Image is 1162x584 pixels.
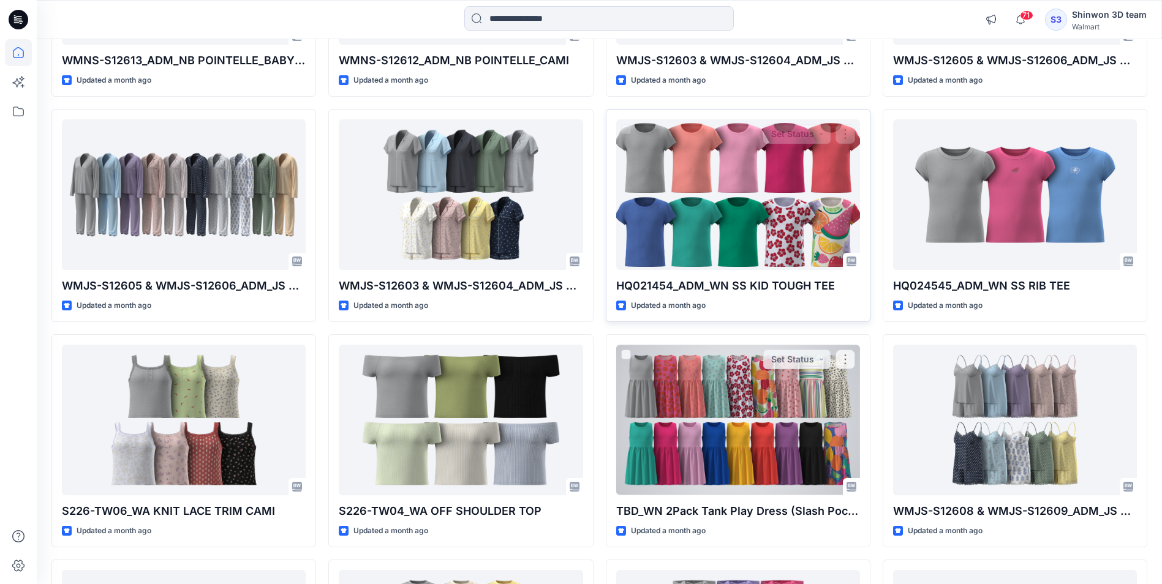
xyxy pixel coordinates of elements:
p: Updated a month ago [631,299,706,312]
p: HQ021454_ADM_WN SS KID TOUGH TEE [616,277,860,294]
p: WMNS-S12612_ADM_NB POINTELLE_CAMI [339,52,583,69]
p: Updated a month ago [908,74,983,87]
p: S226-TW04_WA OFF SHOULDER TOP [339,503,583,520]
p: Updated a month ago [631,74,706,87]
p: Updated a month ago [631,525,706,537]
div: Shinwon 3D team [1072,7,1147,22]
div: S3 [1045,9,1067,31]
p: Updated a month ago [908,299,983,312]
a: HQ024545_ADM_WN SS RIB TEE [893,119,1137,269]
p: Updated a month ago [77,299,151,312]
a: S226-TW04_WA OFF SHOULDER TOP [339,345,583,495]
p: WMJS-S12605 & WMJS-S12606_ADM_JS MODAL SPAN LS NOTCH TOP & PANT SET [62,277,306,294]
p: WMNS-S12613_ADM_NB POINTELLE_BABY TEE [62,52,306,69]
p: Updated a month ago [77,525,151,537]
p: WMJS-S12603 & WMJS-S12604_ADM_JS MODAL SPAN SS NOTCH TOP & SHORT SET [616,52,860,69]
p: Updated a month ago [77,74,151,87]
p: S226-TW06_WA KNIT LACE TRIM CAMI [62,503,306,520]
a: HQ021454_ADM_WN SS KID TOUGH TEE [616,119,860,269]
a: WMJS-S12605 & WMJS-S12606_ADM_JS MODAL SPAN LS NOTCH TOP & PANT SET [62,119,306,269]
a: TBD_WN 2Pack Tank Play Dress (Slash Pocket) [616,345,860,495]
p: Updated a month ago [353,299,428,312]
p: HQ024545_ADM_WN SS RIB TEE [893,277,1137,294]
p: WMJS-S12605 & WMJS-S12606_ADM_JS MODAL SPAN LS NOTCH TOP & PANT SET [893,52,1137,69]
div: Walmart [1072,22,1147,31]
p: WMJS-S12603 & WMJS-S12604_ADM_JS 2x2 Rib SS NOTCH TOP SHORT SET (PJ SET) [339,277,583,294]
p: Updated a month ago [353,525,428,537]
a: WMJS-S12603 & WMJS-S12604_ADM_JS 2x2 Rib SS NOTCH TOP SHORT SET (PJ SET) [339,119,583,269]
p: Updated a month ago [908,525,983,537]
p: WMJS-S12608 & WMJS-S12609_ADM_JS MODAL SPAN CAMI TAP SHORTS SET [893,503,1137,520]
p: Updated a month ago [353,74,428,87]
a: S226-TW06_WA KNIT LACE TRIM CAMI [62,345,306,495]
p: TBD_WN 2Pack Tank Play Dress (Slash Pocket) [616,503,860,520]
span: 71 [1020,10,1033,20]
a: WMJS-S12608 & WMJS-S12609_ADM_JS MODAL SPAN CAMI TAP SHORTS SET [893,345,1137,495]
